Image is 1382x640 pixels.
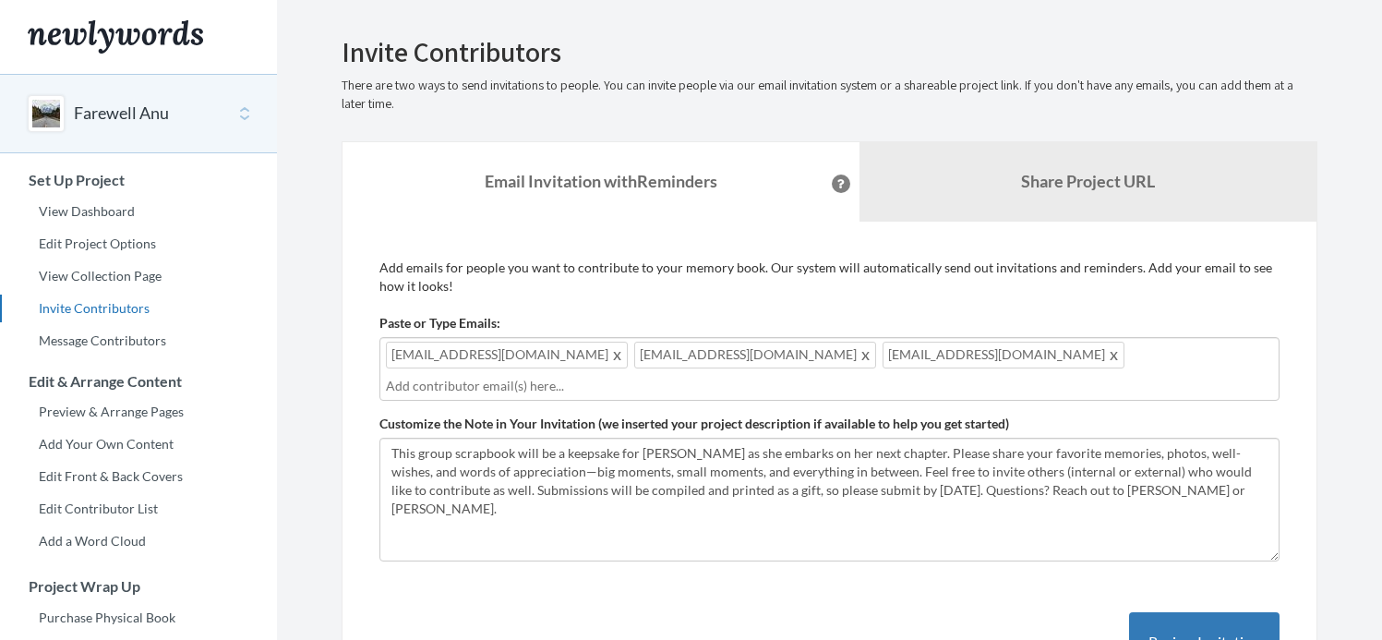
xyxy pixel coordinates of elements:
p: Add emails for people you want to contribute to your memory book. Our system will automatically s... [379,259,1280,296]
span: [EMAIL_ADDRESS][DOMAIN_NAME] [386,342,628,368]
button: Farewell Anu [74,102,169,126]
label: Paste or Type Emails: [379,314,500,332]
span: [EMAIL_ADDRESS][DOMAIN_NAME] [634,342,876,368]
h2: Invite Contributors [342,37,1317,67]
p: There are two ways to send invitations to people. You can invite people via our email invitation ... [342,77,1317,114]
img: Newlywords logo [28,20,203,54]
label: Customize the Note in Your Invitation (we inserted your project description if available to help ... [379,415,1009,433]
h3: Project Wrap Up [1,578,277,595]
b: Share Project URL [1021,171,1155,191]
strong: Email Invitation with Reminders [485,171,717,191]
h3: Edit & Arrange Content [1,373,277,390]
h3: Set Up Project [1,172,277,188]
input: Add contributor email(s) here... [386,376,1273,396]
textarea: This group scrapbook will be a keepsake for [PERSON_NAME] as she embarks on her next chapter. Ple... [379,438,1280,562]
span: [EMAIL_ADDRESS][DOMAIN_NAME] [883,342,1124,368]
